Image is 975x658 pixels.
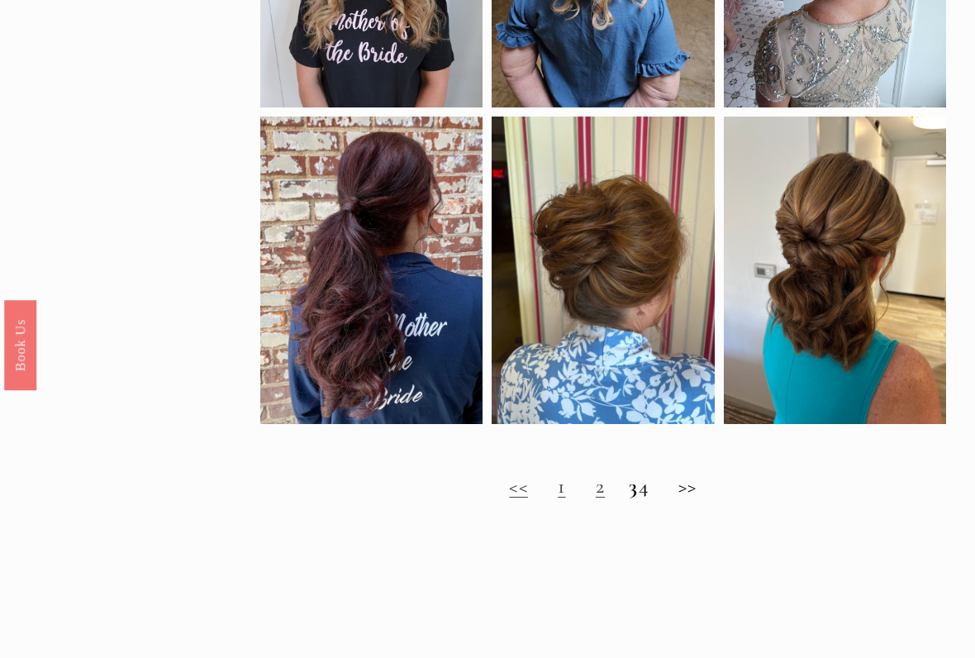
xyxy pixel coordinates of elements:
[596,474,605,498] a: 2
[260,474,945,499] h2: 4 >>
[629,474,638,498] strong: 3
[509,474,528,498] a: <<
[4,300,36,390] a: Book Us
[558,474,565,498] a: 1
